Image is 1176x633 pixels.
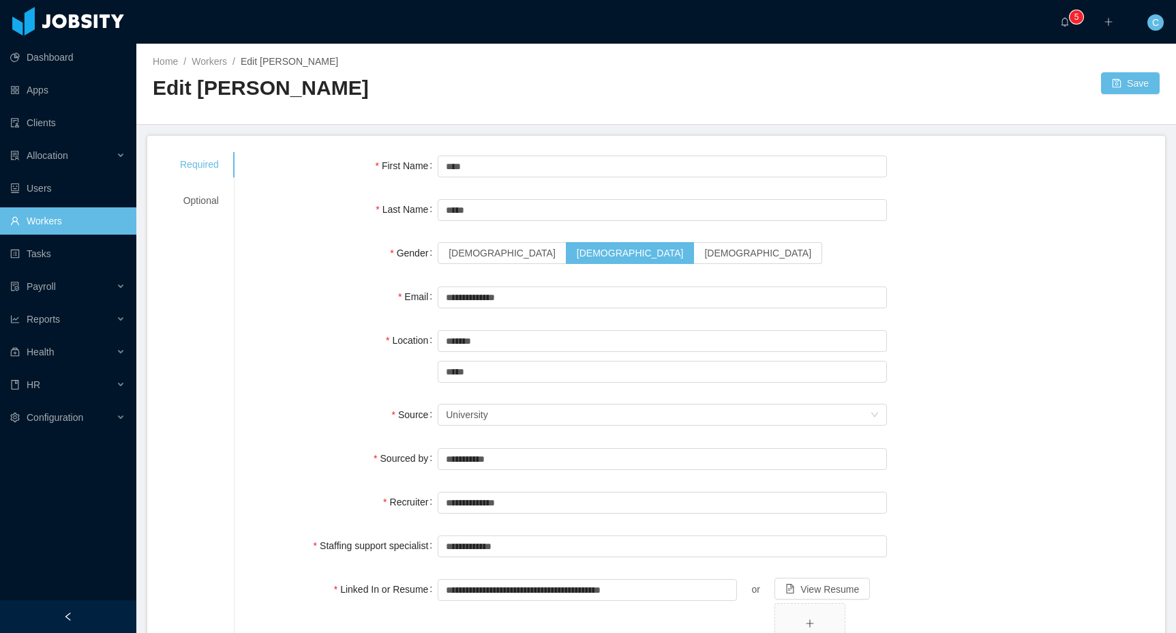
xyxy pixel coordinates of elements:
[386,335,438,346] label: Location
[10,413,20,422] i: icon: setting
[1060,17,1070,27] i: icon: bell
[1152,14,1159,31] span: C
[10,282,20,291] i: icon: file-protect
[27,379,40,390] span: HR
[446,404,487,425] div: University
[10,240,125,267] a: icon: profileTasks
[438,156,887,177] input: First Name
[438,199,887,221] input: Last Name
[183,56,186,67] span: /
[164,188,235,214] div: Optional
[805,619,815,628] i: icon: plus
[375,160,438,171] label: First Name
[383,497,438,507] label: Recruiter
[390,248,438,259] label: Gender
[774,578,870,600] a: icon: file-textView Resume
[241,56,338,67] span: Edit [PERSON_NAME]
[334,584,438,595] label: Linked In or Resume
[27,412,83,423] span: Configuration
[398,291,438,302] label: Email
[704,248,811,259] span: [DEMOGRAPHIC_DATA]
[164,152,235,177] div: Required
[314,540,438,551] label: Staffing support specialist
[27,347,54,357] span: Health
[374,453,438,464] label: Sourced by
[1101,72,1160,94] button: icon: saveSave
[10,76,125,104] a: icon: appstoreApps
[232,56,235,67] span: /
[577,248,684,259] span: [DEMOGRAPHIC_DATA]
[27,314,60,325] span: Reports
[10,207,125,235] a: icon: userWorkers
[438,579,737,601] input: Linked In or Resume
[1074,10,1079,24] p: 5
[1070,10,1083,24] sup: 5
[1104,17,1113,27] i: icon: plus
[10,380,20,389] i: icon: book
[10,44,125,71] a: icon: pie-chartDashboard
[10,109,125,136] a: icon: auditClients
[27,150,68,161] span: Allocation
[10,314,20,324] i: icon: line-chart
[192,56,227,67] a: Workers
[10,175,125,202] a: icon: robotUsers
[10,347,20,357] i: icon: medicine-box
[376,204,438,215] label: Last Name
[449,248,556,259] span: [DEMOGRAPHIC_DATA]
[10,151,20,160] i: icon: solution
[438,286,887,308] input: Email
[737,576,774,603] div: or
[27,281,56,292] span: Payroll
[153,74,657,102] h2: Edit [PERSON_NAME]
[153,56,178,67] a: Home
[392,409,438,420] label: Source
